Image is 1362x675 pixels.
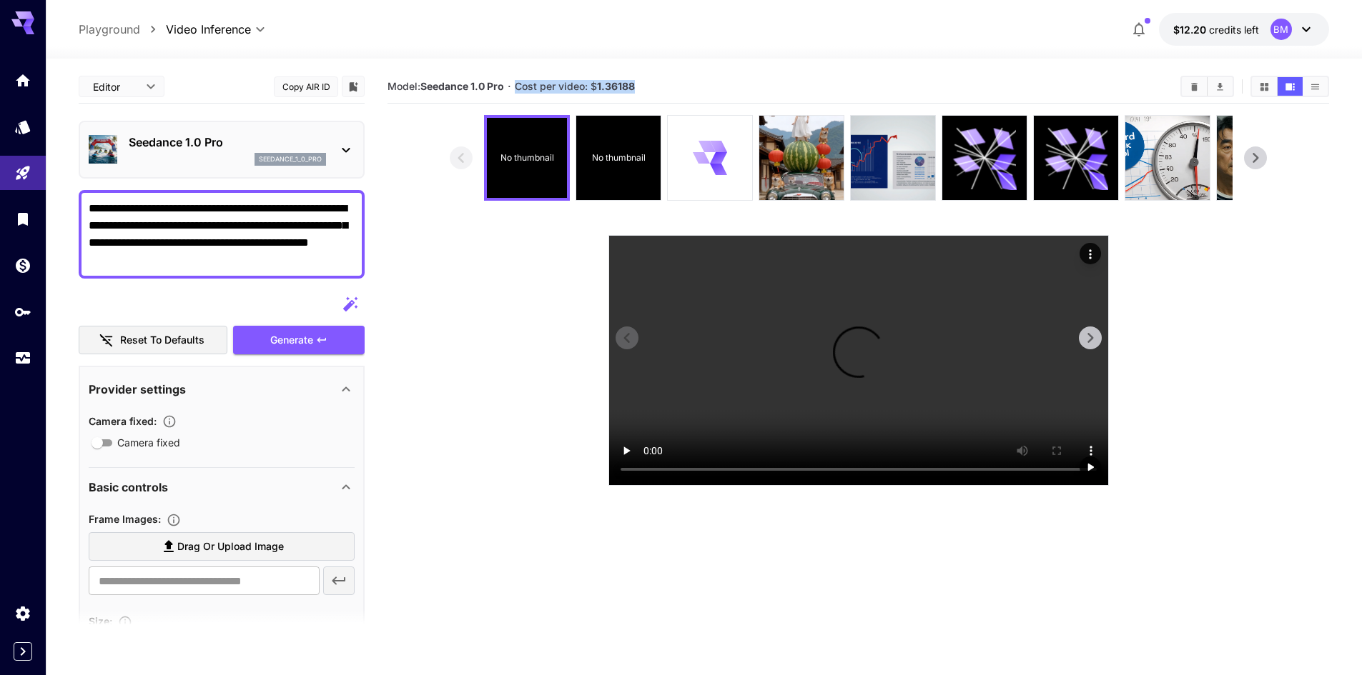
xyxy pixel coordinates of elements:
div: Play video [1080,456,1101,478]
p: No thumbnail [592,151,646,164]
button: Add to library [347,78,360,95]
div: Actions [1080,243,1101,264]
div: Settings [14,604,31,622]
p: No thumbnail [500,151,554,164]
img: wFdQa4AAAAGSURBVAMAaQhhz4liB5gAAAAASUVORK5CYII= [1125,116,1210,200]
div: Basic controls [89,470,355,504]
div: Home [14,71,31,89]
div: Clear videosDownload All [1180,76,1234,97]
button: Expand sidebar [14,642,32,661]
label: Drag or upload image [89,532,355,561]
button: Upload frame images. [161,513,187,527]
p: seedance_1_0_pro [259,154,322,164]
span: Generate [270,331,313,349]
div: API Keys [14,303,31,321]
button: Generate [233,326,365,355]
button: Show videos in list view [1303,77,1328,96]
button: Show videos in grid view [1252,77,1277,96]
button: Show videos in video view [1278,77,1303,96]
button: Clear videos [1182,77,1207,96]
div: Seedance 1.0 Proseedance_1_0_pro [89,128,355,171]
b: Seedance 1.0 Pro [420,80,504,92]
div: Wallet [14,256,31,274]
span: $12.20 [1173,24,1209,36]
div: Playground [14,164,31,182]
img: 6ZbzQEAAAAGSURBVAMAc4CAyffmncMAAAAASUVORK5CYII= [851,116,935,200]
div: $12.20417 [1173,22,1259,37]
span: Model: [388,80,504,92]
span: Camera fixed : [89,415,157,427]
span: Cost per video: $ [515,80,635,92]
p: Seedance 1.0 Pro [129,134,326,151]
button: Download All [1208,77,1233,96]
button: $12.20417BM [1159,13,1329,46]
div: Models [14,118,31,136]
div: Provider settings [89,372,355,406]
span: Camera fixed [117,435,180,450]
span: Drag or upload image [177,538,284,556]
div: Show videos in grid viewShow videos in video viewShow videos in list view [1250,76,1329,97]
div: BM [1270,19,1292,40]
span: Editor [93,79,137,94]
button: Copy AIR ID [274,76,338,97]
p: Provider settings [89,381,186,398]
span: Video Inference [166,21,251,38]
p: · [508,78,511,95]
a: Playground [79,21,140,38]
span: Frame Images : [89,513,161,525]
b: 1.36188 [597,80,635,92]
img: yeI+N0AAAAGSURBVAMA6jsb86ocqH8AAAAASUVORK5CYII= [759,116,844,200]
button: Reset to defaults [79,326,227,355]
img: z6XrbgAAAAZJREFUAwBqIka2XREQvQAAAABJRU5ErkJggg== [1217,116,1301,200]
p: Basic controls [89,479,168,496]
div: Library [14,210,31,228]
span: credits left [1209,24,1259,36]
div: Usage [14,349,31,367]
nav: breadcrumb [79,21,166,38]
